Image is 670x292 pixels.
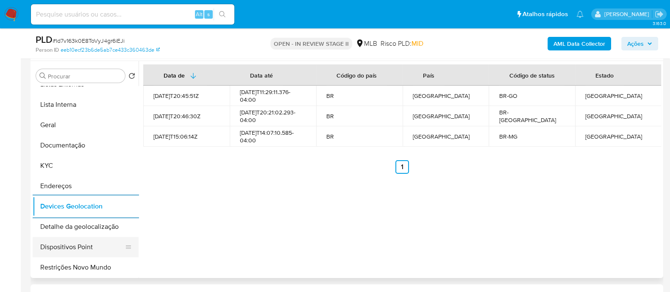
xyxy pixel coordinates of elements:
[33,237,132,257] button: Dispositivos Point
[33,156,139,176] button: KYC
[553,37,605,50] b: AML Data Collector
[240,108,306,124] div: [DATE]T20:21:02.293-04:00
[585,112,651,120] div: [GEOGRAPHIC_DATA]
[33,196,139,217] button: Devices Geolocation
[240,129,306,144] div: [DATE]T14:07:10.585-04:00
[153,65,207,85] button: Data de
[61,46,160,54] a: eeb10ecf23b6de5ab7ce433c360463de
[523,10,568,19] span: Atalhos rápidos
[413,92,479,100] div: [GEOGRAPHIC_DATA]
[326,133,392,140] div: BR
[411,39,423,48] span: MID
[413,133,479,140] div: [GEOGRAPHIC_DATA]
[585,65,624,85] div: Estado
[39,72,46,79] button: Procurar
[326,92,392,100] div: BR
[576,11,584,18] a: Notificações
[48,72,122,80] input: Procurar
[153,133,220,140] div: [DATE]T15:06:14Z
[270,38,352,50] p: OPEN - IN REVIEW STAGE II
[53,36,125,45] span: # Id7v163k0E8ToVyJ4gr6iEJi
[326,112,392,120] div: BR
[627,37,644,50] span: Ações
[240,65,283,85] div: Data até
[33,176,139,196] button: Endereços
[413,112,479,120] div: [GEOGRAPHIC_DATA]
[413,65,445,85] div: País
[585,133,651,140] div: [GEOGRAPHIC_DATA]
[33,95,139,115] button: Lista Interna
[196,10,203,18] span: Alt
[499,92,565,100] div: BR-GO
[585,92,651,100] div: [GEOGRAPHIC_DATA]
[207,10,210,18] span: s
[31,9,234,20] input: Pesquise usuários ou casos...
[621,37,658,50] button: Ações
[356,39,377,48] div: MLB
[499,65,564,85] div: Código de status
[33,135,139,156] button: Documentação
[499,133,565,140] div: BR-MG
[395,160,409,174] a: Ir a la página 1
[652,20,666,27] span: 3.163.0
[381,39,423,48] span: Risco PLD:
[153,92,220,100] div: [DATE]T20:45:51Z
[499,108,565,124] div: BR-[GEOGRAPHIC_DATA]
[153,112,220,120] div: [DATE]T20:46:30Z
[655,10,664,19] a: Sair
[548,37,611,50] button: AML Data Collector
[36,33,53,46] b: PLD
[240,88,306,103] div: [DATE]T11:29:11.376-04:00
[33,257,139,278] button: Restrições Novo Mundo
[214,8,231,20] button: search-icon
[604,10,652,18] p: alessandra.barbosa@mercadopago.com
[33,217,139,237] button: Detalhe da geolocalização
[143,160,661,174] nav: Paginación
[33,115,139,135] button: Geral
[36,46,59,54] b: Person ID
[326,65,387,85] div: Código do país
[128,72,135,82] button: Retornar ao pedido padrão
